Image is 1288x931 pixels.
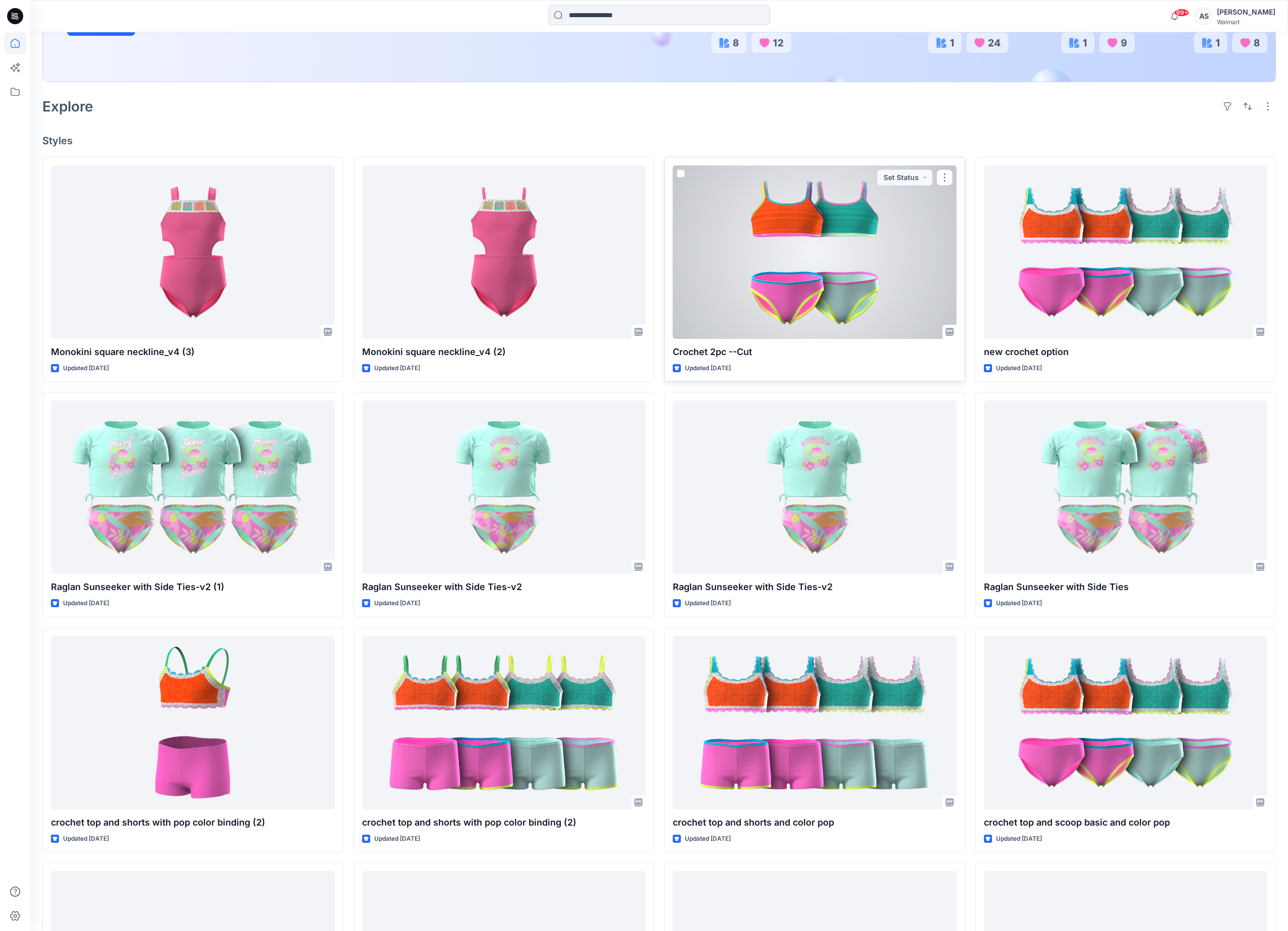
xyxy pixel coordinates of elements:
[362,345,646,359] p: Monokini square neckline_v4 (2)
[984,580,1268,594] p: Raglan Sunseeker with Side Ties
[685,363,731,374] p: Updated [DATE]
[996,363,1042,374] p: Updated [DATE]
[362,816,646,830] p: crochet top and shorts with pop color binding (2)
[984,165,1268,339] a: new crochet option
[63,598,109,609] p: Updated [DATE]
[984,816,1268,830] p: crochet top and scoop basic and color pop
[51,400,335,574] a: Raglan Sunseeker with Side Ties-v2 (1)
[673,165,957,339] a: Crochet 2pc --Cut
[1174,9,1189,17] span: 99+
[42,135,1276,147] h4: Styles
[685,598,731,609] p: Updated [DATE]
[374,363,420,374] p: Updated [DATE]
[1217,6,1275,18] div: [PERSON_NAME]
[673,400,957,574] a: Raglan Sunseeker with Side Ties-v2
[1217,18,1275,26] div: Walmart
[984,400,1268,574] a: Raglan Sunseeker with Side Ties
[673,816,957,830] p: crochet top and shorts and color pop
[51,580,335,594] p: Raglan Sunseeker with Side Ties-v2 (1)
[984,636,1268,809] a: crochet top and scoop basic and color pop
[42,98,93,114] h2: Explore
[374,834,420,844] p: Updated [DATE]
[984,345,1268,359] p: new crochet option
[63,834,109,844] p: Updated [DATE]
[673,580,957,594] p: Raglan Sunseeker with Side Ties-v2
[362,165,646,339] a: Monokini square neckline_v4 (2)
[374,598,420,609] p: Updated [DATE]
[51,345,335,359] p: Monokini square neckline_v4 (3)
[362,636,646,809] a: crochet top and shorts with pop color binding (2)
[362,400,646,574] a: Raglan Sunseeker with Side Ties-v2
[673,345,957,359] p: Crochet 2pc --Cut
[996,834,1042,844] p: Updated [DATE]
[996,598,1042,609] p: Updated [DATE]
[685,834,731,844] p: Updated [DATE]
[673,636,957,809] a: crochet top and shorts and color pop
[51,816,335,830] p: crochet top and shorts with pop color binding (2)
[51,636,335,809] a: crochet top and shorts with pop color binding (2)
[63,363,109,374] p: Updated [DATE]
[362,580,646,594] p: Raglan Sunseeker with Side Ties-v2
[1195,7,1213,25] div: AS
[51,165,335,339] a: Monokini square neckline_v4 (3)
